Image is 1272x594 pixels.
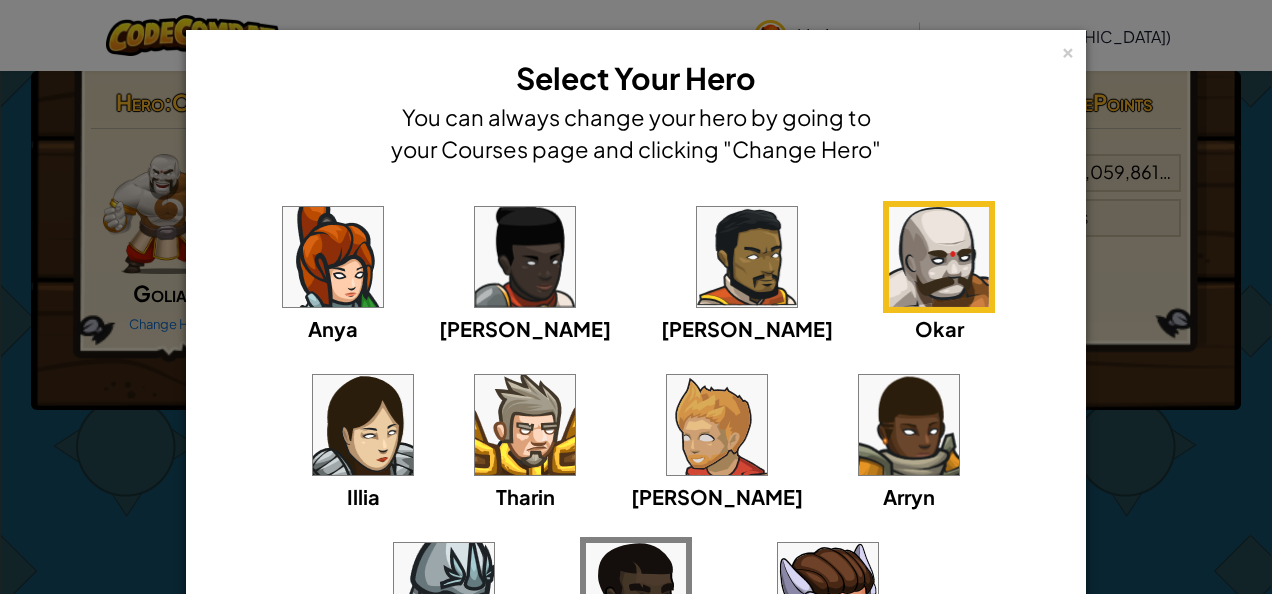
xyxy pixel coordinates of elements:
span: Arryn [883,484,935,509]
img: portrait.png [283,207,383,307]
img: portrait.png [697,207,797,307]
div: × [1061,39,1075,60]
img: portrait.png [667,375,767,475]
span: [PERSON_NAME] [439,316,611,341]
span: Tharin [496,484,555,509]
h3: Select Your Hero [386,56,886,101]
span: Anya [308,316,358,341]
img: portrait.png [475,207,575,307]
img: portrait.png [313,375,413,475]
img: portrait.png [889,207,989,307]
span: [PERSON_NAME] [661,316,833,341]
img: portrait.png [475,375,575,475]
h4: You can always change your hero by going to your Courses page and clicking "Change Hero" [386,101,886,165]
span: Okar [915,316,964,341]
img: portrait.png [859,375,959,475]
span: Illia [347,484,380,509]
span: [PERSON_NAME] [631,484,803,509]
